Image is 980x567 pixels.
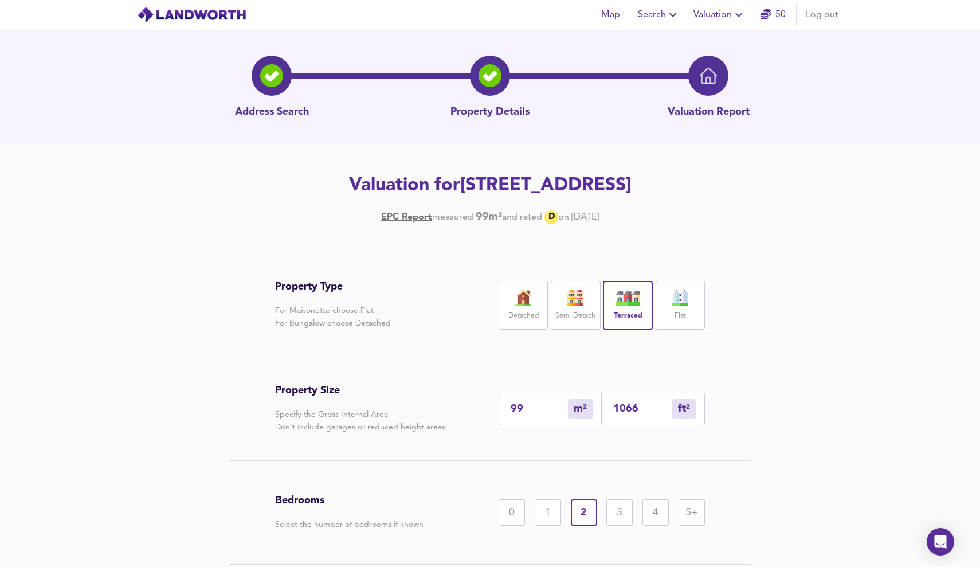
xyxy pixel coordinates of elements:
span: Search [638,7,680,23]
div: measured [432,211,473,224]
h3: Property Type [275,280,391,293]
img: house-icon [561,290,590,306]
div: on [558,211,569,224]
div: Semi-Detach [551,281,600,330]
div: 0 [499,499,525,526]
div: Detached [499,281,548,330]
div: 5+ [679,499,705,526]
div: 3 [606,499,633,526]
h3: Property Size [275,384,445,397]
img: house-icon [509,290,538,306]
label: Semi-Detach [555,309,595,323]
div: 1 [535,499,561,526]
img: filter-icon [479,64,501,87]
label: Flat [675,309,686,323]
p: Specify the Gross Internal Area Don't include garages or reduced height areas [275,408,445,433]
label: Detached [508,309,539,323]
div: m² [672,399,696,419]
div: 2 [571,499,597,526]
h2: Valuation for [STREET_ADDRESS] [166,173,814,198]
div: m² [568,399,593,419]
button: 50 [755,3,791,26]
div: [DATE] [381,210,599,224]
div: Open Intercom Messenger [927,528,954,556]
p: Property Details [450,105,530,120]
p: Address Search [235,105,309,120]
img: home-icon [700,67,717,84]
div: 4 [642,499,669,526]
div: and rated [502,211,542,224]
button: Valuation [689,3,750,26]
input: Enter sqm [511,403,568,415]
div: D [544,210,558,224]
div: Terraced [603,281,652,330]
p: Valuation Report [668,105,750,120]
img: logo [137,6,246,24]
button: Log out [801,3,843,26]
input: Sqft [613,403,672,415]
h3: Bedrooms [275,494,424,507]
b: 99 m² [476,211,502,224]
img: house-icon [614,290,642,306]
div: Flat [656,281,705,330]
label: Terraced [614,309,642,323]
button: Search [633,3,684,26]
span: Valuation [693,7,746,23]
button: Map [592,3,629,26]
img: flat-icon [666,290,695,306]
p: Select the number of bedrooms if known [275,518,424,531]
span: Map [597,7,624,23]
p: For Maisonette choose Flat For Bungalow choose Detached [275,304,391,330]
img: search-icon [260,64,283,87]
span: Log out [806,7,838,23]
a: 50 [761,7,786,23]
a: EPC Report [381,211,432,224]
